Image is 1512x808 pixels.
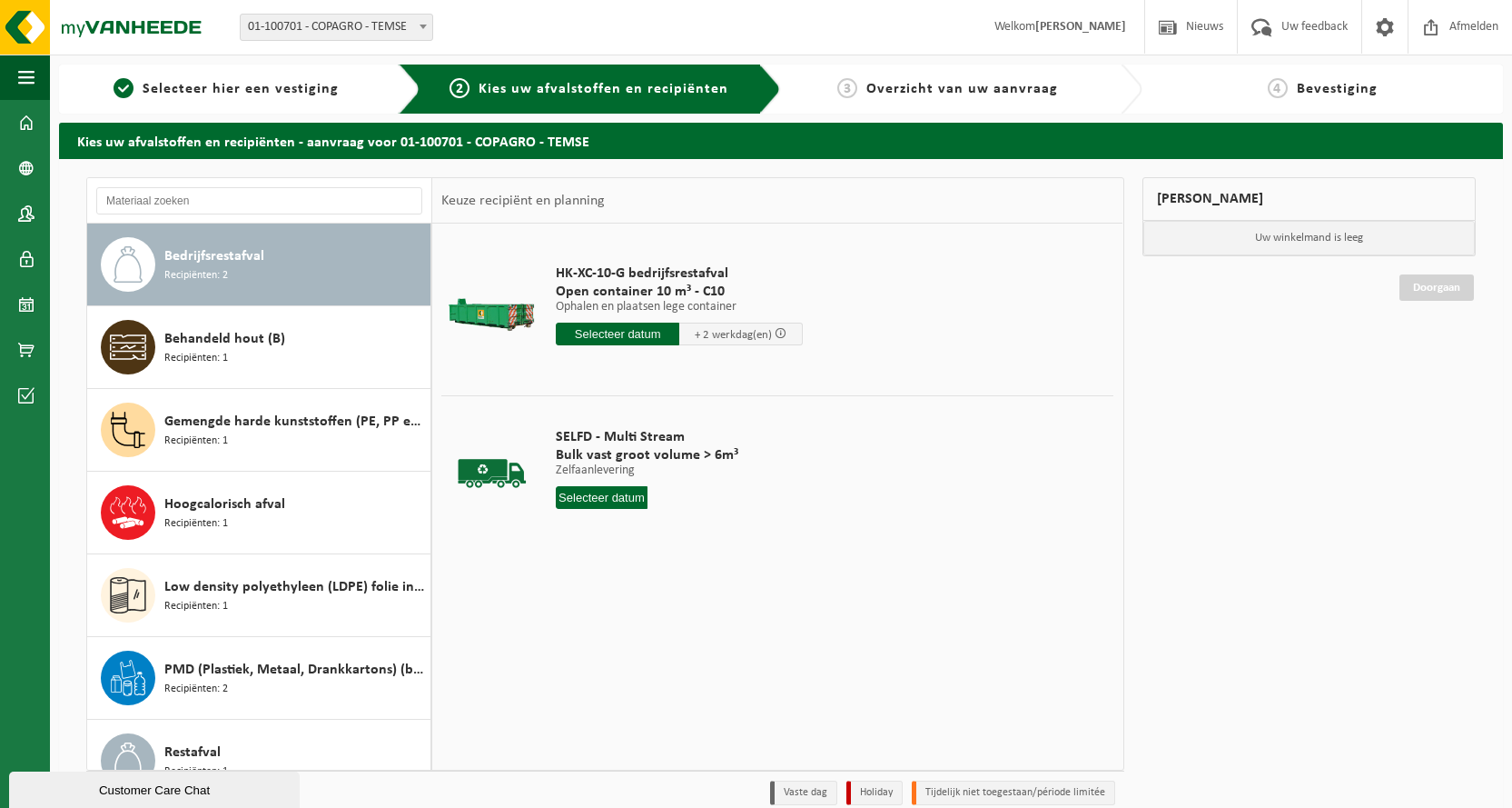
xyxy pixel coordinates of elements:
a: 1Selecteer hier een vestiging [68,78,384,100]
button: Restafval Recipiënten: 1 [87,720,431,803]
span: Recipiënten: 1 [164,350,228,367]
button: Bedrijfsrestafval Recipiënten: 2 [87,224,431,306]
span: 2 [450,78,469,98]
span: Open container 10 m³ - C10 [556,283,803,301]
input: Materiaal zoeken [96,187,422,214]
span: Low density polyethyleen (LDPE) folie in balen, naturel [164,576,426,598]
button: Hoogcalorisch afval Recipiënten: 1 [87,472,431,554]
span: 3 [837,78,857,98]
span: Recipiënten: 2 [164,681,228,698]
span: 1 [114,78,133,98]
span: Overzicht van uw aanvraag [866,82,1058,96]
span: Restafval [164,742,221,763]
span: SELFD - Multi Stream [556,428,738,446]
span: Behandeld hout (B) [164,328,285,350]
p: Uw winkelmand is leeg [1143,221,1476,255]
iframe: chat widget [9,768,303,808]
li: Tijdelijk niet toegestaan/période limitée [912,781,1115,805]
span: Recipiënten: 1 [164,598,228,615]
span: Gemengde harde kunststoffen (PE, PP en PVC), recycleerbaar (industrieel) [164,411,426,433]
li: Holiday [846,781,903,805]
li: Vaste dag [770,781,837,805]
button: Low density polyethyleen (LDPE) folie in balen, naturel Recipiënten: 1 [87,554,431,637]
p: Ophalen en plaatsen lege container [556,301,803,314]
span: Recipiënten: 1 [164,515,228,533]
div: [PERSON_NAME] [1142,177,1477,221]
span: Recipiënten: 2 [164,267,228,284]
input: Selecteer datum [556,486,647,509]
span: Kies uw afvalstoffen en recipiënten [479,82,728,96]
p: Zelfaanlevering [556,464,738,477]
div: Keuze recipiënt en planning [432,178,614,224]
span: HK-XC-10-G bedrijfsrestafval [556,264,803,283]
span: Bedrijfsrestafval [164,245,264,267]
button: Gemengde harde kunststoffen (PE, PP en PVC), recycleerbaar (industrieel) Recipiënten: 1 [87,389,431,472]
span: 4 [1268,78,1288,98]
span: Recipiënten: 1 [164,433,228,450]
span: Bevestiging [1297,82,1378,96]
span: Bulk vast groot volume > 6m³ [556,446,738,464]
span: PMD (Plastiek, Metaal, Drankkartons) (bedrijven) [164,659,426,681]
span: 01-100701 - COPAGRO - TEMSE [241,15,432,40]
button: PMD (Plastiek, Metaal, Drankkartons) (bedrijven) Recipiënten: 2 [87,637,431,720]
a: Doorgaan [1399,274,1474,301]
span: Hoogcalorisch afval [164,494,285,515]
input: Selecteer datum [556,323,679,345]
span: 01-100701 - COPAGRO - TEMSE [240,14,433,41]
span: Recipiënten: 1 [164,763,228,781]
span: + 2 werkdag(en) [695,329,772,341]
strong: [PERSON_NAME] [1035,20,1126,34]
button: Behandeld hout (B) Recipiënten: 1 [87,306,431,389]
span: Selecteer hier een vestiging [143,82,339,96]
h2: Kies uw afvalstoffen en recipiënten - aanvraag voor 01-100701 - COPAGRO - TEMSE [59,123,1503,158]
